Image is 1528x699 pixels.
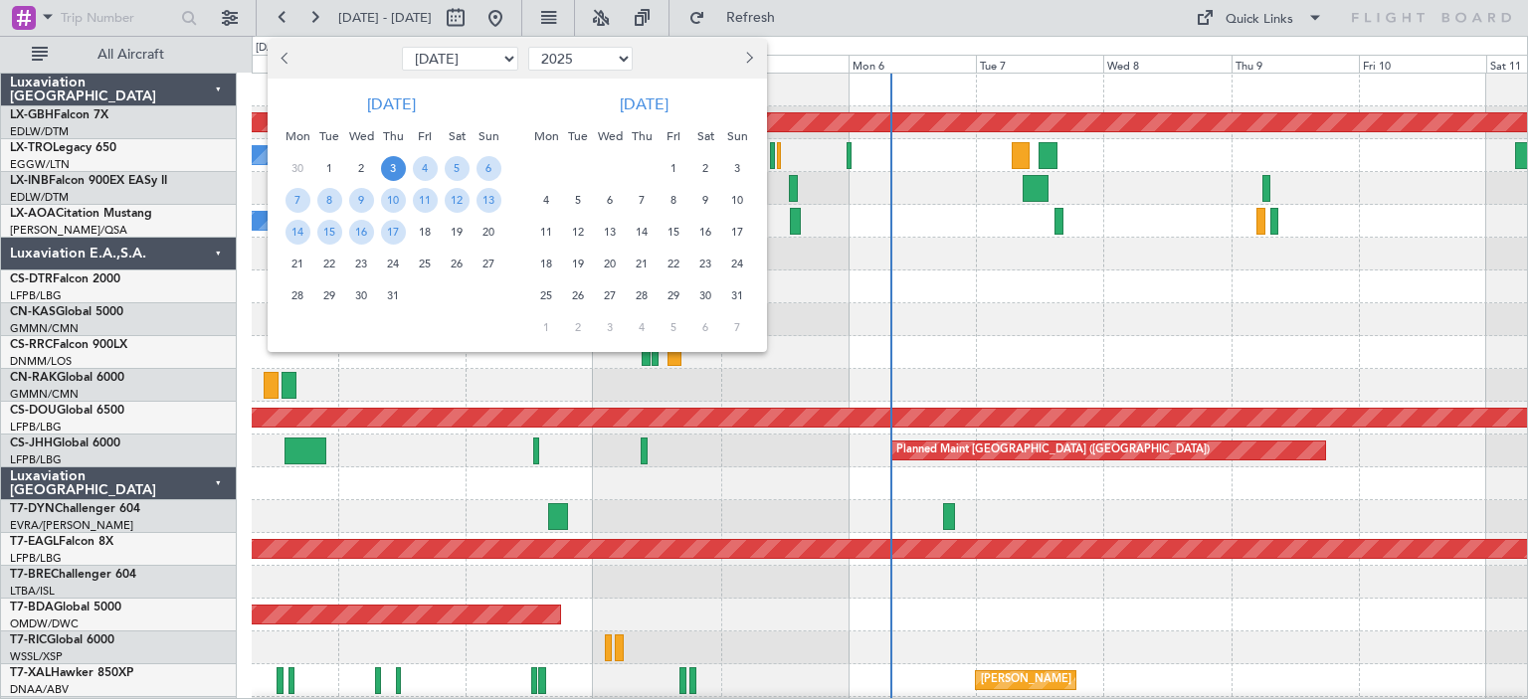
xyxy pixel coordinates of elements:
div: 11-7-2025 [409,184,441,216]
span: 26 [566,283,591,308]
span: 15 [662,220,686,245]
div: 21-7-2025 [282,248,313,279]
span: 17 [381,220,406,245]
select: Select month [402,47,518,71]
span: 20 [477,220,501,245]
div: 25-7-2025 [409,248,441,279]
span: 7 [630,188,655,213]
span: 7 [286,188,310,213]
span: 16 [349,220,374,245]
div: 9-8-2025 [689,184,721,216]
span: 31 [725,283,750,308]
span: 6 [693,315,718,340]
div: 6-8-2025 [594,184,626,216]
div: Sun [473,120,504,152]
span: 24 [725,252,750,276]
div: 4-9-2025 [626,311,658,343]
button: Next month [737,43,759,75]
div: Wed [345,120,377,152]
span: 19 [566,252,591,276]
div: 29-7-2025 [313,279,345,311]
div: 9-7-2025 [345,184,377,216]
span: 1 [534,315,559,340]
div: Tue [562,120,594,152]
span: 7 [725,315,750,340]
span: 22 [662,252,686,276]
span: 2 [693,156,718,181]
div: 27-8-2025 [594,279,626,311]
div: Sat [689,120,721,152]
span: 28 [286,283,310,308]
div: 31-8-2025 [721,279,753,311]
div: 7-7-2025 [282,184,313,216]
span: 3 [381,156,406,181]
div: 4-7-2025 [409,152,441,184]
div: 2-7-2025 [345,152,377,184]
div: 15-7-2025 [313,216,345,248]
div: 16-7-2025 [345,216,377,248]
span: 11 [413,188,438,213]
div: Sat [441,120,473,152]
div: 1-7-2025 [313,152,345,184]
div: 21-8-2025 [626,248,658,279]
div: 16-8-2025 [689,216,721,248]
div: 4-8-2025 [530,184,562,216]
span: 23 [349,252,374,276]
span: 5 [445,156,470,181]
span: 25 [413,252,438,276]
div: 2-8-2025 [689,152,721,184]
div: 15-8-2025 [658,216,689,248]
div: 17-8-2025 [721,216,753,248]
span: 5 [566,188,591,213]
div: 18-7-2025 [409,216,441,248]
span: 12 [445,188,470,213]
span: 9 [693,188,718,213]
div: 10-8-2025 [721,184,753,216]
div: 7-9-2025 [721,311,753,343]
div: 17-7-2025 [377,216,409,248]
span: 31 [381,283,406,308]
span: 24 [381,252,406,276]
span: 13 [598,220,623,245]
span: 4 [534,188,559,213]
span: 27 [477,252,501,276]
span: 2 [566,315,591,340]
span: 17 [725,220,750,245]
span: 19 [445,220,470,245]
div: 14-8-2025 [626,216,658,248]
div: 5-8-2025 [562,184,594,216]
span: 28 [630,283,655,308]
div: 8-8-2025 [658,184,689,216]
div: 18-8-2025 [530,248,562,279]
span: 6 [598,188,623,213]
span: 4 [630,315,655,340]
span: 5 [662,315,686,340]
div: 26-7-2025 [441,248,473,279]
span: 2 [349,156,374,181]
div: 28-7-2025 [282,279,313,311]
span: 10 [725,188,750,213]
div: Fri [658,120,689,152]
select: Select year [528,47,633,71]
div: Mon [530,120,562,152]
span: 1 [317,156,342,181]
div: 24-7-2025 [377,248,409,279]
div: 27-7-2025 [473,248,504,279]
span: 23 [693,252,718,276]
div: 2-9-2025 [562,311,594,343]
div: 23-7-2025 [345,248,377,279]
span: 13 [477,188,501,213]
div: 24-8-2025 [721,248,753,279]
span: 3 [598,315,623,340]
div: 3-9-2025 [594,311,626,343]
div: 30-6-2025 [282,152,313,184]
div: 13-8-2025 [594,216,626,248]
div: 6-7-2025 [473,152,504,184]
div: 20-8-2025 [594,248,626,279]
div: 31-7-2025 [377,279,409,311]
span: 21 [286,252,310,276]
div: 12-7-2025 [441,184,473,216]
div: Thu [626,120,658,152]
span: 10 [381,188,406,213]
span: 30 [693,283,718,308]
